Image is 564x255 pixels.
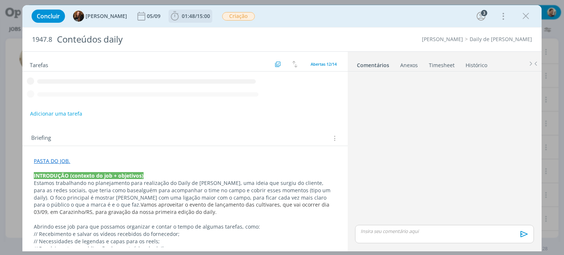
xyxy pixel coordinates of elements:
[34,187,332,208] span: alguém para acompanhar o time no campo e cobrir esses momentos (tipo um daily). O foco principal ...
[34,238,336,245] p: // Necessidades de legendas e capas para os reels;
[34,201,331,215] span: Vamos aproveitar o evento de lançamento das cultivares, que vai ocorrer dia 03/09, em Carazinho/R...
[195,12,197,19] span: /
[30,107,83,120] button: Adicionar uma tarefa
[86,14,127,19] span: [PERSON_NAME]
[470,36,532,43] a: Daily de [PERSON_NAME]
[54,30,321,48] div: Conteúdos daily
[73,11,127,22] button: T[PERSON_NAME]
[22,5,541,251] div: dialog
[169,10,212,22] button: 01:48/15:00
[222,12,255,21] button: Criação
[34,172,144,179] strong: INTRODUÇÃO (contexto do job + objetivos)
[34,157,70,164] a: PASTA DO JOB.
[357,58,390,69] a: Comentários
[465,58,488,69] a: Histórico
[37,13,60,19] span: Concluir
[34,245,336,252] p: // Envolvimento na publicação dos conteúdos do daily;
[429,58,455,69] a: Timesheet
[32,10,65,23] button: Concluir
[475,10,487,22] button: 3
[34,179,336,216] p: Estamos trabalhando no planejamento para realização do Daily de [PERSON_NAME], uma ideia que surg...
[197,12,210,19] span: 15:00
[34,230,336,238] p: // Recebimento e salvar os vídeos recebidos do fornecedor;
[30,60,48,69] span: Tarefas
[147,14,162,19] div: 05/09
[400,62,418,69] div: Anexos
[73,11,84,22] img: T
[481,10,487,16] div: 3
[311,61,337,67] span: Abertas 12/14
[422,36,463,43] a: [PERSON_NAME]
[292,61,297,68] img: arrow-down-up.svg
[31,134,51,143] span: Briefing
[182,12,195,19] span: 01:48
[32,36,52,44] span: 1947.8
[34,223,336,230] p: Abrindo esse job para que possamos organizar e contar o tempo de algumas tarefas, como:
